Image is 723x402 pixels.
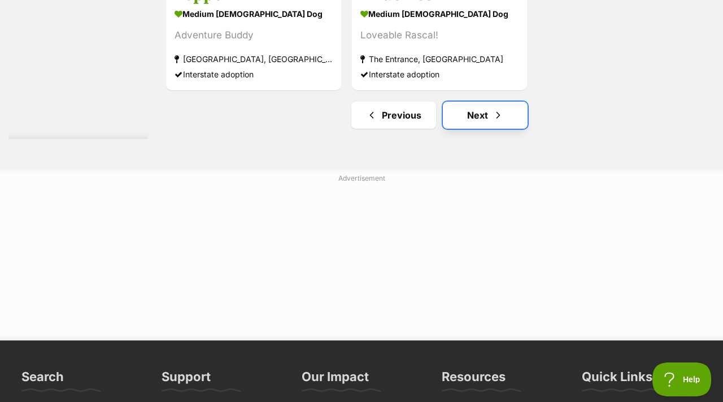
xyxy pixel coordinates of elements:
a: Next page [443,102,528,129]
a: Previous page [351,102,436,129]
strong: The Entrance, [GEOGRAPHIC_DATA] [360,51,519,67]
strong: medium [DEMOGRAPHIC_DATA] Dog [175,6,333,22]
div: Interstate adoption [175,67,333,82]
div: Loveable Rascal! [360,28,519,43]
h3: Quick Links [582,369,652,391]
div: Adventure Buddy [175,28,333,43]
iframe: Advertisement [88,188,635,329]
h3: Search [21,369,64,391]
strong: [GEOGRAPHIC_DATA], [GEOGRAPHIC_DATA] [175,51,333,67]
iframe: Help Scout Beacon - Open [652,362,712,396]
nav: Pagination [165,102,715,129]
div: Interstate adoption [360,67,519,82]
h3: Resources [442,369,506,391]
strong: medium [DEMOGRAPHIC_DATA] Dog [360,6,519,22]
h3: Our Impact [302,369,369,391]
h3: Support [162,369,211,391]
